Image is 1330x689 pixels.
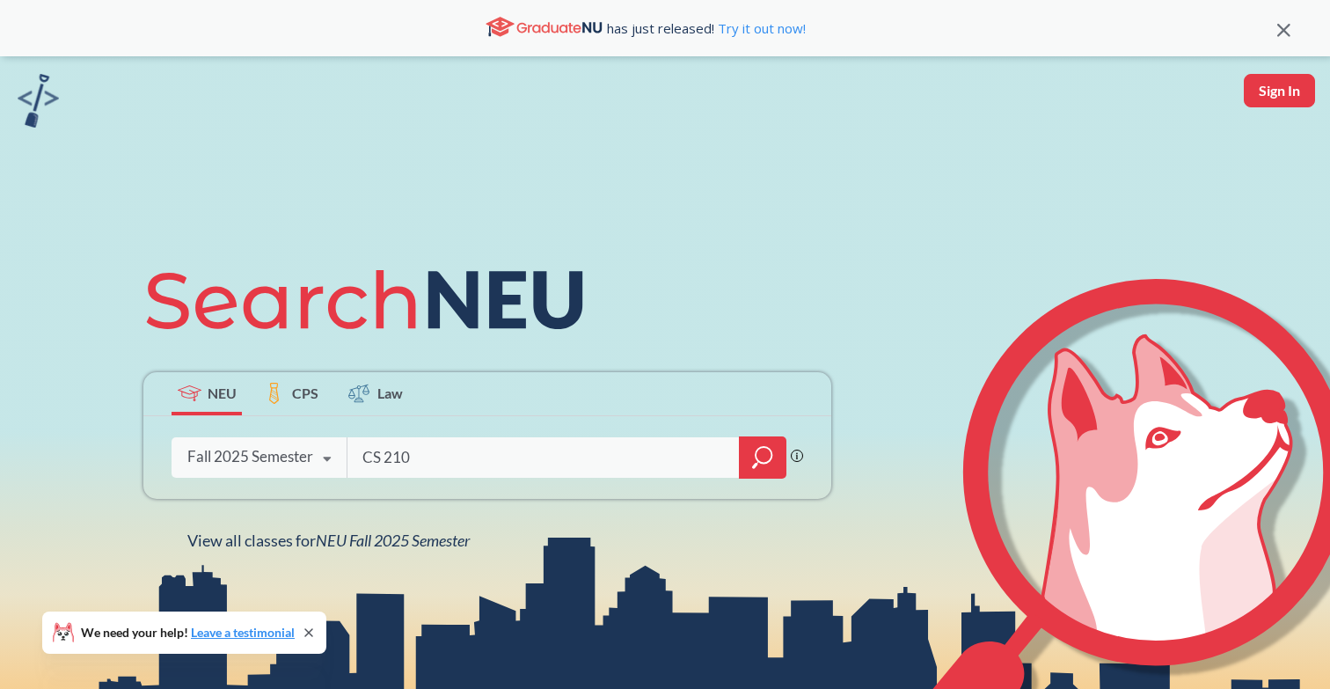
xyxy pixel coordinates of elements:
[81,627,295,639] span: We need your help!
[377,383,403,403] span: Law
[316,531,470,550] span: NEU Fall 2025 Semester
[208,383,237,403] span: NEU
[18,74,59,128] img: sandbox logo
[18,74,59,133] a: sandbox logo
[187,531,470,550] span: View all classes for
[607,18,806,38] span: has just released!
[191,625,295,640] a: Leave a testimonial
[714,19,806,37] a: Try it out now!
[739,436,786,479] div: magnifying glass
[187,447,313,466] div: Fall 2025 Semester
[1244,74,1315,107] button: Sign In
[292,383,318,403] span: CPS
[361,439,727,476] input: Class, professor, course number, "phrase"
[752,445,773,470] svg: magnifying glass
